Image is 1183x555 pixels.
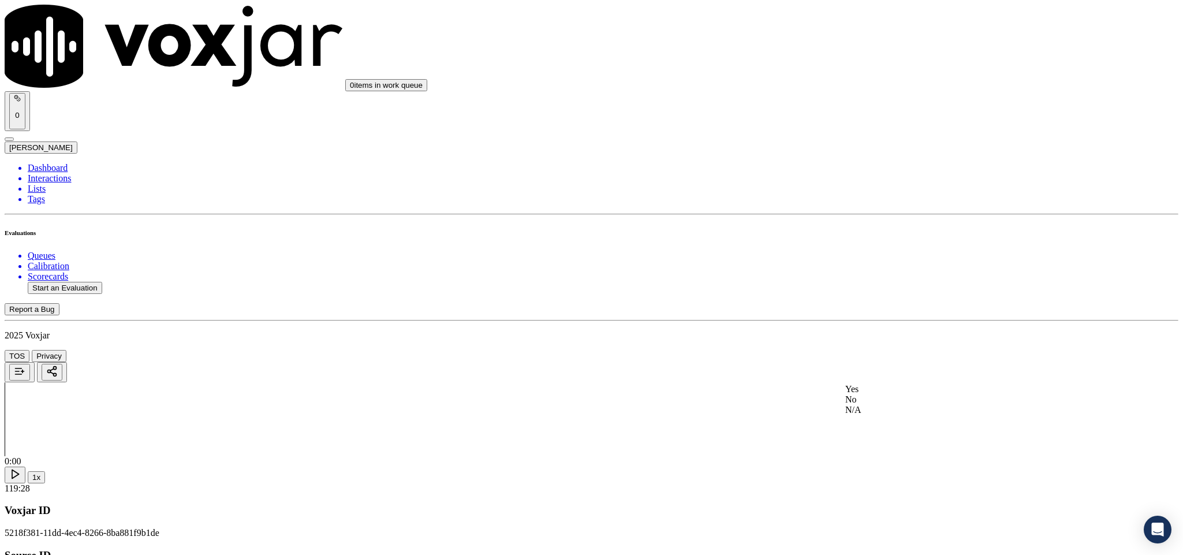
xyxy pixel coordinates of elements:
[5,303,59,315] button: Report a Bug
[28,261,1178,271] a: Calibration
[5,456,1178,467] div: 0:00
[5,5,343,88] img: voxjar logo
[28,251,1178,261] a: Queues
[5,350,29,362] button: TOS
[28,194,1178,204] a: Tags
[345,79,427,91] button: 0items in work queue
[5,91,30,131] button: 0
[5,141,77,154] button: [PERSON_NAME]
[5,229,1178,236] h6: Evaluations
[14,111,21,120] p: 0
[28,471,45,483] button: 1x
[28,173,1178,184] a: Interactions
[28,282,102,294] button: Start an Evaluation
[28,184,1178,194] a: Lists
[9,143,73,152] span: [PERSON_NAME]
[28,163,1178,173] a: Dashboard
[9,93,25,129] button: 0
[5,528,1178,538] p: 5218f381-11dd-4ec4-8266-8ba881f9b1de
[5,504,1178,517] h3: Voxjar ID
[1144,516,1171,543] div: Open Intercom Messenger
[5,483,1178,494] div: 119:28
[5,330,1178,341] p: 2025 Voxjar
[28,271,1178,282] a: Scorecards
[32,350,66,362] button: Privacy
